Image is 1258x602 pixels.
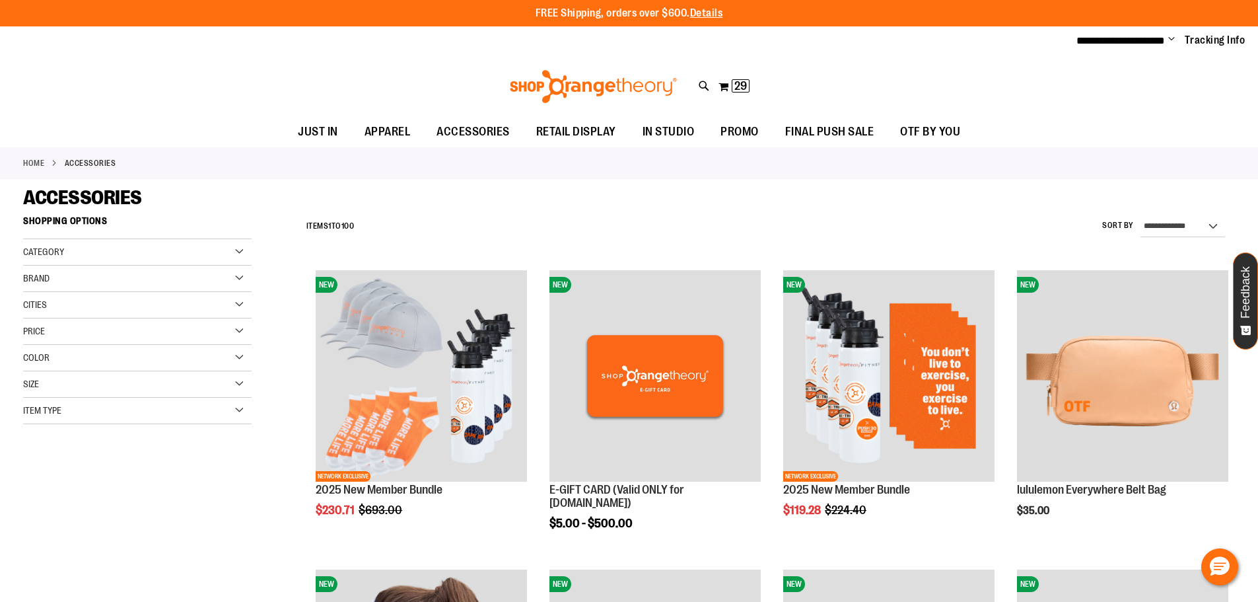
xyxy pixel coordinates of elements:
[536,6,723,21] p: FREE Shipping, orders over $600.
[772,117,888,147] a: FINAL PUSH SALE
[900,117,960,147] span: OTF BY YOU
[734,79,747,93] span: 29
[643,117,695,147] span: IN STUDIO
[23,326,45,336] span: Price
[1017,505,1051,517] span: $35.00
[316,270,527,482] img: 2025 New Member Bundle
[783,270,995,484] a: 2025 New Member BundleNEWNETWORK EXCLUSIVE
[328,221,332,231] span: 1
[720,117,759,147] span: PROMO
[23,157,44,169] a: Home
[437,117,510,147] span: ACCESSORIES
[1240,266,1252,319] span: Feedback
[549,277,571,293] span: NEW
[1017,483,1166,496] a: lululemon Everywhere Belt Bag
[306,216,355,237] h2: Items to
[549,270,761,482] img: E-GIFT CARD (Valid ONLY for ShopOrangetheory.com)
[825,504,868,517] span: $224.40
[1017,576,1039,592] span: NEW
[351,117,424,147] a: APPAREL
[629,117,708,147] a: IN STUDIO
[23,246,64,257] span: Category
[316,483,442,496] a: 2025 New Member Bundle
[777,264,1001,550] div: product
[783,576,805,592] span: NEW
[1010,264,1235,550] div: product
[783,483,910,496] a: 2025 New Member Bundle
[1017,270,1228,484] a: lululemon Everywhere Belt Bag NEW
[783,270,995,482] img: 2025 New Member Bundle
[783,504,823,517] span: $119.28
[690,7,723,19] a: Details
[549,483,684,509] a: E-GIFT CARD (Valid ONLY for [DOMAIN_NAME])
[549,270,761,484] a: E-GIFT CARD (Valid ONLY for ShopOrangetheory.com)NEW
[23,209,252,239] strong: Shopping Options
[65,157,116,169] strong: ACCESSORIES
[549,576,571,592] span: NEW
[316,270,527,484] a: 2025 New Member BundleNEWNETWORK EXCLUSIVE
[783,277,805,293] span: NEW
[23,273,50,283] span: Brand
[285,117,351,147] a: JUST IN
[549,517,633,530] span: $5.00 - $500.00
[316,504,357,517] span: $230.71
[298,117,338,147] span: JUST IN
[707,117,772,147] a: PROMO
[359,504,404,517] span: $693.00
[1017,277,1039,293] span: NEW
[1168,34,1175,47] button: Account menu
[365,117,411,147] span: APPAREL
[316,471,370,482] span: NETWORK EXCLUSIVE
[887,117,973,147] a: OTF BY YOU
[23,379,39,389] span: Size
[1233,252,1258,350] button: Feedback - Show survey
[1102,220,1134,231] label: Sort By
[536,117,616,147] span: RETAIL DISPLAY
[309,264,534,550] div: product
[23,405,61,416] span: Item Type
[785,117,874,147] span: FINAL PUSH SALE
[316,576,337,592] span: NEW
[508,70,679,103] img: Shop Orangetheory
[423,117,523,147] a: ACCESSORIES
[1185,33,1245,48] a: Tracking Info
[543,264,767,563] div: product
[1017,270,1228,482] img: lululemon Everywhere Belt Bag
[23,299,47,310] span: Cities
[783,471,838,482] span: NETWORK EXCLUSIVE
[23,186,142,209] span: ACCESSORIES
[23,352,50,363] span: Color
[341,221,355,231] span: 100
[316,277,337,293] span: NEW
[523,117,629,147] a: RETAIL DISPLAY
[1201,548,1238,585] button: Hello, have a question? Let’s chat.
